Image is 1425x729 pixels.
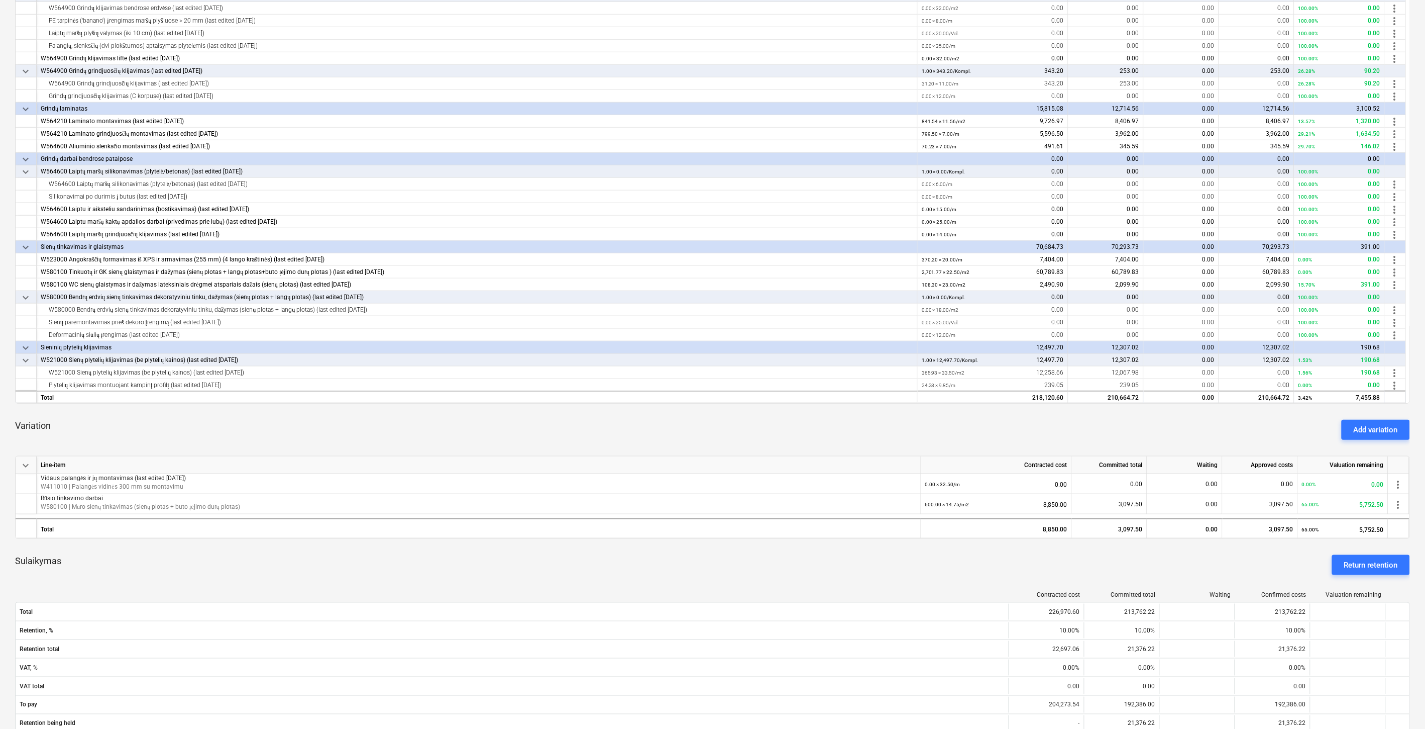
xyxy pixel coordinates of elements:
span: 0.00 [1202,306,1215,313]
div: 21,376.22 [1084,641,1159,657]
div: 90.20 [1298,65,1380,77]
div: 0.00 [1144,153,1219,165]
span: more_vert [1389,266,1401,279]
div: W564600 Laiptu maršų kaktų apdailos darbai (privedimas prie lubų) (last edited [DATE]) [41,216,913,228]
div: 0.00% [1084,660,1159,676]
span: keyboard_arrow_down [20,65,32,77]
span: 0.00 [1278,180,1290,188]
div: 0.00 [1144,103,1219,115]
div: W564600 Laiptu ir aiksteliu sandarinimas (bostikavimas) (last edited [DATE]) [41,203,913,216]
div: 210,664.72 [1219,391,1294,403]
div: 12,307.02 [1219,341,1294,354]
small: 100.00% [1298,307,1319,313]
span: 0.00 [1202,256,1215,263]
span: 0.00 [1127,168,1139,175]
span: 0.00 [1202,168,1215,175]
div: 0.00 [1147,518,1223,538]
div: 0.00 [922,329,1064,341]
div: 0.00 [922,15,1064,27]
span: 0.00 [1278,231,1290,238]
span: 0.00 [1278,5,1290,12]
div: 22,697.06 [1009,641,1084,657]
span: keyboard_arrow_down [20,103,32,115]
small: 13.57% [1298,119,1316,124]
small: 100.00% [1298,320,1319,325]
small: 0.00 × 32.00 / m2 [922,56,960,61]
div: 146.02 [1298,140,1380,153]
div: Contracted cost [921,457,1072,474]
div: W564900 Grindų klijavimas bendrose erdvėse (last edited [DATE]) [41,2,913,15]
span: more_vert [1389,141,1401,153]
div: 1,320.00 [1298,115,1380,128]
span: more_vert [1389,229,1401,241]
small: 100.00% [1298,169,1319,174]
span: 0.00 [1127,55,1139,62]
div: 0.00 [1298,90,1380,103]
div: 0.00 [1084,678,1159,694]
div: 0.00 [1298,216,1380,228]
div: 0.00 [1298,15,1380,27]
div: 190.68 [1298,354,1380,367]
span: 0.00 [1202,93,1215,100]
div: 0.00 [1009,678,1084,694]
div: 0.00 [922,203,1064,216]
div: 0.00 [1298,291,1380,304]
span: more_vert [1389,128,1401,140]
small: 0.00 × 25.00 / Val. [922,320,959,325]
div: Return retention [1344,559,1398,572]
div: 0.00 [922,216,1064,228]
span: 0.00 [1278,42,1290,49]
div: 0.00 [922,2,1064,15]
span: 3,962.00 [1266,130,1290,137]
div: 3,097.50 [1072,518,1147,538]
span: 0.00 [1127,30,1139,37]
div: 12,307.02 [1068,341,1144,354]
span: 0.00 [1202,268,1215,276]
span: more_vert [1389,204,1401,216]
span: more_vert [1389,28,1401,40]
span: keyboard_arrow_down [20,166,32,178]
div: 15,815.08 [918,103,1068,115]
span: more_vert [1389,53,1401,65]
small: 1.00 × 0.00 / Kompl. [922,169,965,174]
small: 100.00% [1298,207,1319,212]
div: 60,789.83 [922,266,1064,279]
small: 0.00 × 25.00 / m [922,219,957,225]
span: keyboard_arrow_down [20,153,32,165]
span: 0.00 [1127,294,1139,301]
div: 343.20 [922,77,1064,90]
small: 100.00% [1298,56,1319,61]
div: 343.20 [922,65,1064,77]
div: 0.00% [1009,660,1084,676]
div: 0.00 [922,228,1064,241]
div: 0.00 [1298,304,1380,316]
div: 12,714.56 [1068,103,1144,115]
span: more_vert [1389,279,1401,291]
span: 8,406.97 [1116,118,1139,125]
span: more_vert [1389,178,1401,191]
span: more_vert [1389,380,1401,392]
span: more_vert [1389,304,1401,316]
span: 3,962.00 [1116,130,1139,137]
span: 0.00 [1127,331,1139,338]
span: 0.00 [1202,130,1215,137]
div: Grindų grindjuosčių klijavimas (C korpuse) (last edited [DATE]) [41,90,913,103]
div: 7,404.00 [922,253,1064,266]
div: 0.00 [1298,329,1380,341]
span: 0.00 [1127,17,1139,24]
div: Palangių, slenksčių (dvi plokštumos) aptaisymas plytelėmis (last edited [DATE]) [41,40,913,52]
span: 0.00 [1127,231,1139,238]
div: Waiting [1147,457,1223,474]
span: 0.00 [1127,42,1139,49]
small: 1.00 × 0.00 / Kompl. [922,295,965,300]
span: more_vert [1389,329,1401,341]
span: 0.00 [1202,319,1215,326]
div: W564900 Grindų grindjuosčių klijavimas (last edited [DATE]) [41,65,913,77]
div: Total [37,518,921,538]
small: 15.70% [1298,282,1316,288]
small: 0.00 × 14.00 / m [922,232,957,237]
span: 0.00 [1202,281,1215,288]
span: keyboard_arrow_down [20,342,32,354]
div: 0.00 [1144,241,1219,253]
span: 0.00 [1202,206,1215,213]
